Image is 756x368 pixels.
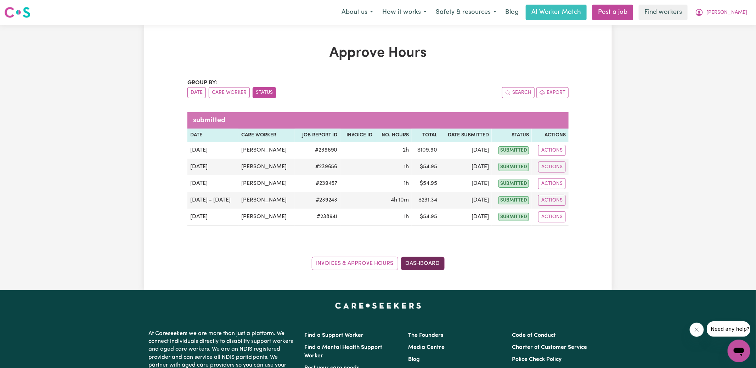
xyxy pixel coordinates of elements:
[498,163,529,171] span: submitted
[401,257,445,270] a: Dashboard
[238,142,295,159] td: [PERSON_NAME]
[238,129,295,142] th: Care worker
[538,211,566,222] button: Actions
[187,87,206,98] button: sort invoices by date
[335,303,421,308] a: Careseekers home page
[690,323,704,337] iframe: Close message
[340,129,376,142] th: Invoice ID
[295,209,340,226] td: # 238941
[431,5,501,20] button: Safety & resources
[440,142,492,159] td: [DATE]
[440,192,492,209] td: [DATE]
[404,164,409,170] span: 1 hour
[391,197,409,203] span: 4 hours 10 minutes
[690,5,752,20] button: My Account
[408,345,445,350] a: Media Centre
[238,209,295,226] td: [PERSON_NAME]
[538,162,566,172] button: Actions
[639,5,688,20] a: Find workers
[706,9,747,17] span: [PERSON_NAME]
[512,333,556,338] a: Code of Conduct
[412,129,440,142] th: Total
[403,147,409,153] span: 2 hours
[498,213,529,221] span: submitted
[440,159,492,175] td: [DATE]
[378,5,431,20] button: How it works
[187,159,238,175] td: [DATE]
[728,340,750,362] iframe: Button to launch messaging window
[4,4,30,21] a: Careseekers logo
[536,87,569,98] button: Export
[412,192,440,209] td: $ 231.34
[538,195,566,206] button: Actions
[187,129,238,142] th: Date
[404,214,409,220] span: 1 hour
[295,129,340,142] th: Job Report ID
[187,45,569,62] h1: Approve Hours
[412,159,440,175] td: $ 54.95
[253,87,276,98] button: sort invoices by paid status
[295,159,340,175] td: # 239656
[532,129,569,142] th: Actions
[187,112,569,129] caption: submitted
[512,357,562,362] a: Police Check Policy
[498,180,529,188] span: submitted
[412,175,440,192] td: $ 54.95
[187,175,238,192] td: [DATE]
[440,209,492,226] td: [DATE]
[238,175,295,192] td: [PERSON_NAME]
[238,159,295,175] td: [PERSON_NAME]
[440,129,492,142] th: Date Submitted
[592,5,633,20] a: Post a job
[304,345,382,359] a: Find a Mental Health Support Worker
[498,146,529,154] span: submitted
[412,209,440,226] td: $ 54.95
[502,87,535,98] button: Search
[707,321,750,337] iframe: Message from company
[512,345,587,350] a: Charter of Customer Service
[187,142,238,159] td: [DATE]
[187,192,238,209] td: [DATE] - [DATE]
[238,192,295,209] td: [PERSON_NAME]
[501,5,523,20] a: Blog
[295,192,340,209] td: # 239243
[492,129,532,142] th: Status
[375,129,412,142] th: No. Hours
[312,257,398,270] a: Invoices & Approve Hours
[404,181,409,186] span: 1 hour
[440,175,492,192] td: [DATE]
[498,196,529,204] span: submitted
[295,175,340,192] td: # 239457
[4,6,30,19] img: Careseekers logo
[538,145,566,156] button: Actions
[304,333,363,338] a: Find a Support Worker
[337,5,378,20] button: About us
[412,142,440,159] td: $ 109.90
[209,87,250,98] button: sort invoices by care worker
[187,80,217,86] span: Group by:
[187,209,238,226] td: [DATE]
[295,142,340,159] td: # 239890
[538,178,566,189] button: Actions
[408,357,420,362] a: Blog
[526,5,587,20] a: AI Worker Match
[408,333,443,338] a: The Founders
